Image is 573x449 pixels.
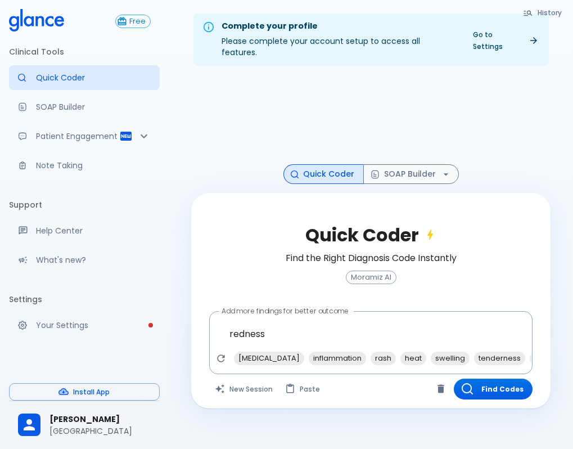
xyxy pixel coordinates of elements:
[9,383,160,401] button: Install App
[49,414,151,425] span: [PERSON_NAME]
[222,17,457,62] div: Please complete your account setup to access all features.
[115,15,160,28] a: Click to view or change your subscription
[346,273,396,282] span: Moramiz AI
[125,17,150,26] span: Free
[305,225,437,246] h2: Quick Coder
[400,352,426,365] span: heat
[9,286,160,313] li: Settings
[9,124,160,149] div: Patient Reports & Referrals
[454,379,533,399] button: Find Codes
[36,72,151,83] p: Quick Coder
[115,15,151,28] button: Free
[9,153,160,178] a: Advanced note-taking
[283,164,364,184] button: Quick Coder
[222,20,457,33] div: Complete your profile
[36,225,151,236] p: Help Center
[217,316,525,352] textarea: redness
[209,379,279,399] button: Clears all inputs and results.
[9,191,160,218] li: Support
[36,101,151,113] p: SOAP Builder
[9,95,160,119] a: Docugen: Compose a clinical documentation in seconds
[234,352,304,365] span: [MEDICAL_DATA]
[474,352,525,365] span: tenderness
[36,254,151,266] p: What's new?
[36,160,151,171] p: Note Taking
[371,352,396,365] span: rash
[431,352,470,365] span: swelling
[517,5,569,21] button: History
[466,26,544,55] a: Go to Settings
[9,65,160,90] a: Moramiz: Find ICD10AM codes instantly
[432,380,449,397] button: Clear
[9,248,160,272] div: Recent updates and feature releases
[309,352,366,365] span: inflammation
[279,379,327,399] button: Paste from clipboard
[9,406,160,444] div: [PERSON_NAME][GEOGRAPHIC_DATA]
[36,131,119,142] p: Patient Engagement
[286,250,457,266] h6: Find the Right Diagnosis Code Instantly
[49,425,151,437] p: [GEOGRAPHIC_DATA]
[213,350,229,367] button: Refresh suggestions
[9,38,160,65] li: Clinical Tools
[363,164,459,184] button: SOAP Builder
[36,320,151,331] p: Your Settings
[9,218,160,243] a: Get help from our support team
[9,313,160,338] a: Please complete account setup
